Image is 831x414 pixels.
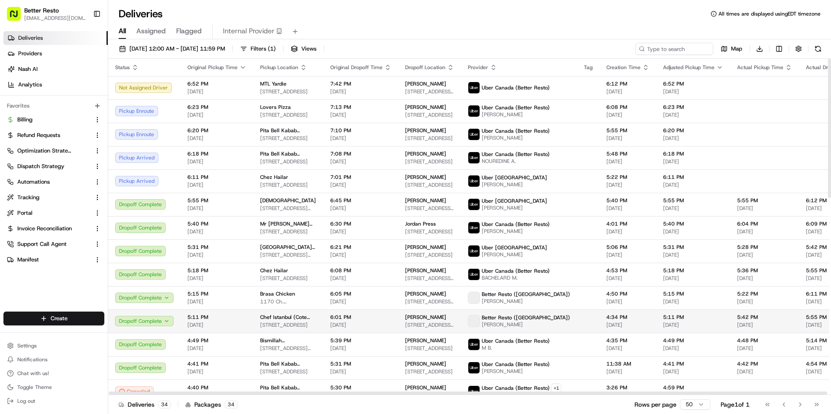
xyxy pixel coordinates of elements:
[33,157,51,164] span: [DATE]
[17,225,72,232] span: Invoice Reconciliation
[17,342,37,349] span: Settings
[606,197,649,204] span: 5:40 PM
[606,174,649,181] span: 5:22 PM
[468,152,480,163] img: uber-new-logo.jpeg
[330,80,391,87] span: 7:42 PM
[330,275,391,282] span: [DATE]
[405,150,446,157] span: [PERSON_NAME]
[405,174,446,181] span: [PERSON_NAME]
[3,113,104,127] button: Billing
[187,111,246,118] span: [DATE]
[17,240,67,248] span: Support Call Agent
[260,314,316,321] span: Chef Istanbul (Cote Vertu)
[468,362,480,373] img: uber-new-logo.jpeg
[3,99,104,113] div: Favorites
[606,290,649,297] span: 4:50 PM
[17,398,35,404] span: Log out
[187,252,246,258] span: [DATE]
[330,337,391,344] span: 5:39 PM
[7,147,90,155] a: Optimization Strategy
[606,244,649,251] span: 5:06 PM
[24,6,59,15] button: Better Resto
[330,174,391,181] span: 7:01 PM
[260,135,316,142] span: [STREET_ADDRESS]
[17,384,52,391] span: Toggle Theme
[260,275,316,282] span: [STREET_ADDRESS]
[187,197,246,204] span: 5:55 PM
[405,104,446,111] span: [PERSON_NAME]
[482,181,547,188] span: [PERSON_NAME]
[3,253,104,267] button: Manifest
[268,45,276,53] span: ( 1 )
[482,268,550,274] span: Uber Canada (Better Resto)
[7,209,90,217] a: Portal
[17,131,60,139] span: Refund Requests
[468,82,480,93] img: uber-new-logo.jpeg
[9,112,55,119] div: Past conversations
[187,182,246,188] span: [DATE]
[260,88,316,95] span: [STREET_ADDRESS]
[9,126,23,140] img: Regen Pajulas
[147,85,158,96] button: Start new chat
[737,205,792,212] span: [DATE]
[482,274,550,281] span: BACHELARD M.
[301,45,316,53] span: Views
[330,127,391,134] span: 7:10 PM
[187,298,246,305] span: [DATE]
[663,290,723,297] span: 5:15 PM
[718,10,821,17] span: All times are displayed using EDT timezone
[27,134,63,141] span: Regen Pajulas
[482,151,550,158] span: Uber Canada (Better Resto)
[3,159,104,173] button: Dispatch Strategy
[663,182,723,188] span: [DATE]
[61,214,105,221] a: Powered byPylon
[9,9,26,26] img: Nash
[606,64,641,71] span: Creation Time
[482,291,570,298] span: Better Resto ([GEOGRAPHIC_DATA])
[405,197,446,204] span: [PERSON_NAME]
[606,314,649,321] span: 4:34 PM
[330,111,391,118] span: [DATE]
[236,43,280,55] button: Filters(1)
[663,174,723,181] span: 6:11 PM
[3,47,108,61] a: Providers
[187,88,246,95] span: [DATE]
[17,116,32,124] span: Billing
[9,83,24,98] img: 1736555255976-a54dd68f-1ca7-489b-9aae-adbdc363a1c4
[187,174,246,181] span: 6:11 PM
[468,175,480,187] img: uber-new-logo.jpeg
[663,127,723,134] span: 6:20 PM
[405,244,446,251] span: [PERSON_NAME]
[405,220,436,227] span: Jordan Press
[187,267,246,274] span: 5:18 PM
[17,370,49,377] span: Chat with us!
[330,182,391,188] span: [DATE]
[260,298,316,305] span: 1170 Ch. [STREET_ADDRESS]
[330,88,391,95] span: [DATE]
[606,111,649,118] span: [DATE]
[129,45,225,53] span: [DATE] 12:00 AM - [DATE] 11:59 PM
[606,80,649,87] span: 6:12 PM
[663,298,723,305] span: [DATE]
[405,322,454,328] span: [STREET_ADDRESS] [STREET_ADDRESS]
[115,386,154,397] div: Canceled
[482,174,547,181] span: Uber [GEOGRAPHIC_DATA]
[260,111,316,118] span: [STREET_ADDRESS]
[663,104,723,111] span: 6:23 PM
[663,88,723,95] span: [DATE]
[482,197,547,204] span: Uber [GEOGRAPHIC_DATA]
[663,267,723,274] span: 5:18 PM
[330,64,383,71] span: Original Dropoff Time
[405,205,454,212] span: [STREET_ADDRESS][PERSON_NAME]
[9,194,16,201] div: 📗
[663,197,723,204] span: 5:55 PM
[663,111,723,118] span: [DATE]
[330,252,391,258] span: [DATE]
[51,315,68,322] span: Create
[606,337,649,344] span: 4:35 PM
[468,222,480,233] img: uber-new-logo.jpeg
[405,314,446,321] span: [PERSON_NAME]
[260,182,316,188] span: [STREET_ADDRESS]
[260,64,298,71] span: Pickup Location
[551,383,561,393] button: +1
